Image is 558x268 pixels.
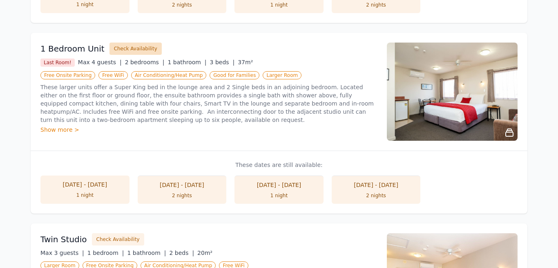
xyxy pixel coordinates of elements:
span: 2 beds | [169,250,194,256]
h3: 1 Bedroom Unit [40,43,105,54]
p: These dates are still available: [40,161,518,169]
span: 2 bedrooms | [125,59,165,65]
div: 2 nights [340,192,413,199]
span: 1 bedroom | [87,250,124,256]
span: Max 4 guests | [78,59,122,65]
span: 1 bathroom | [127,250,166,256]
button: Check Availability [109,43,162,55]
span: Last Room! [40,59,75,67]
div: [DATE] - [DATE] [49,180,121,189]
span: Good for Families [210,71,259,79]
div: 1 night [243,2,315,8]
span: 20m² [197,250,212,256]
div: [DATE] - [DATE] [243,181,315,189]
div: Show more > [40,126,377,134]
span: Larger Room [263,71,301,79]
div: 2 nights [146,2,219,8]
p: These larger units offer a Super King bed in the lounge area and 2 Single beds in an adjoining be... [40,83,377,124]
span: 3 beds | [210,59,235,65]
div: [DATE] - [DATE] [146,181,219,189]
button: Check Availability [92,233,144,245]
span: Free Onsite Parking [40,71,95,79]
span: 37m² [238,59,253,65]
div: 1 night [49,192,121,198]
h3: Twin Studio [40,234,87,245]
span: Air Conditioning/Heat Pump [131,71,206,79]
div: 1 night [243,192,315,199]
div: [DATE] - [DATE] [340,181,413,189]
div: 2 nights [146,192,219,199]
div: 1 night [49,1,121,8]
span: Max 3 guests | [40,250,84,256]
span: Free WiFi [98,71,128,79]
span: 1 bathroom | [168,59,207,65]
div: 2 nights [340,2,413,8]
